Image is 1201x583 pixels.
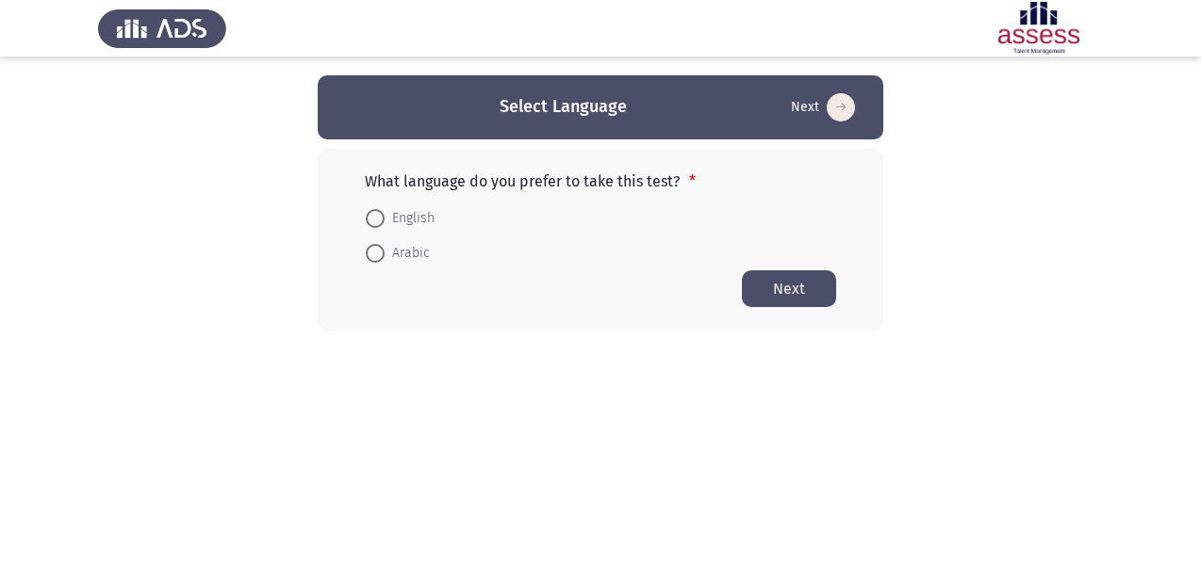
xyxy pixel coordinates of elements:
button: Start assessment [742,270,836,307]
img: Assess Talent Management logo [98,2,226,55]
span: English [385,207,435,230]
h3: Select Language [500,95,627,119]
span: Arabic [385,242,430,265]
p: What language do you prefer to take this test? [365,172,836,190]
button: Start assessment [785,92,861,122]
img: Assessment logo of ASSESS Employability - EBI [975,2,1103,55]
